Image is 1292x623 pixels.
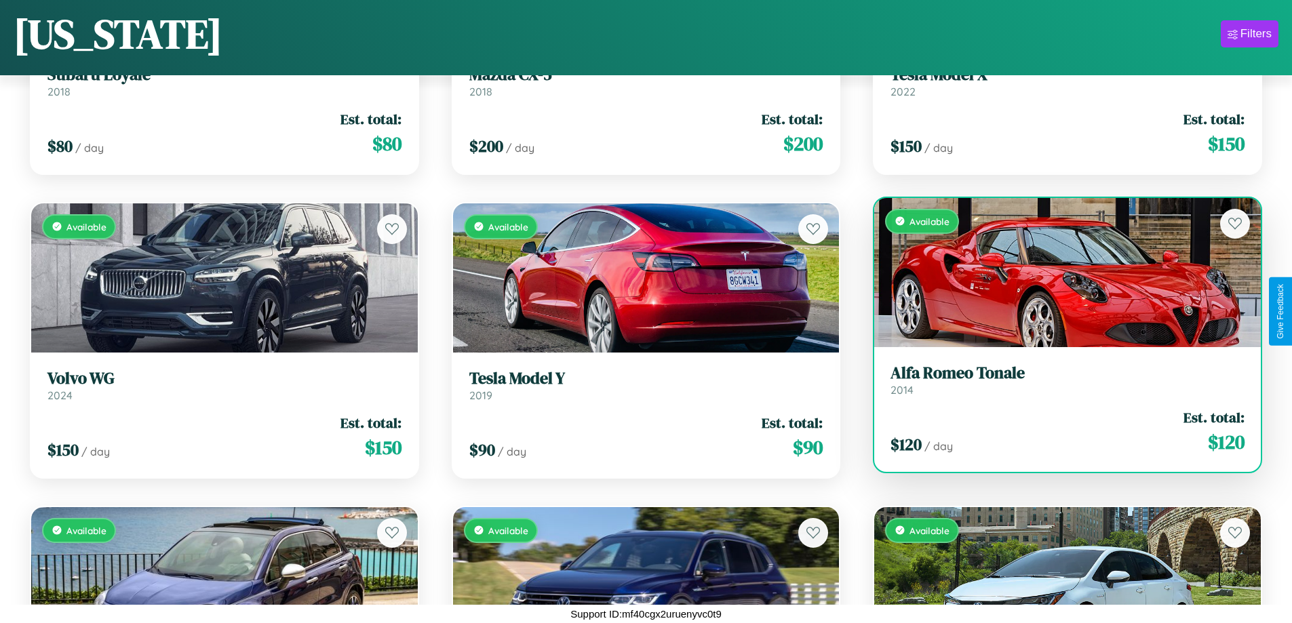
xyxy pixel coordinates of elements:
[909,525,950,536] span: Available
[1276,284,1285,339] div: Give Feedback
[469,369,823,388] h3: Tesla Model Y
[890,65,1245,85] h3: Tesla Model X
[890,363,1245,397] a: Alfa Romeo Tonale2014
[762,109,823,129] span: Est. total:
[488,525,528,536] span: Available
[783,130,823,157] span: $ 200
[890,135,922,157] span: $ 150
[469,135,503,157] span: $ 200
[47,135,73,157] span: $ 80
[1183,109,1245,129] span: Est. total:
[47,439,79,461] span: $ 150
[570,605,722,623] p: Support ID: mf40cgx2uruenyvc0t9
[1221,20,1278,47] button: Filters
[890,383,914,397] span: 2014
[924,141,953,155] span: / day
[469,388,492,402] span: 2019
[890,433,922,456] span: $ 120
[1208,130,1245,157] span: $ 150
[66,221,106,233] span: Available
[1183,407,1245,427] span: Est. total:
[488,221,528,233] span: Available
[469,369,823,402] a: Tesla Model Y2019
[506,141,534,155] span: / day
[340,109,402,129] span: Est. total:
[47,369,402,402] a: Volvo WG2024
[81,445,110,458] span: / day
[793,434,823,461] span: $ 90
[762,413,823,433] span: Est. total:
[469,85,492,98] span: 2018
[890,363,1245,383] h3: Alfa Romeo Tonale
[47,388,73,402] span: 2024
[1240,27,1272,41] div: Filters
[469,65,823,85] h3: Mazda CX-5
[469,439,495,461] span: $ 90
[365,434,402,461] span: $ 150
[469,65,823,98] a: Mazda CX-52018
[47,65,402,85] h3: Subaru Loyale
[47,65,402,98] a: Subaru Loyale2018
[498,445,526,458] span: / day
[890,65,1245,98] a: Tesla Model X2022
[1208,428,1245,456] span: $ 120
[909,216,950,227] span: Available
[47,85,71,98] span: 2018
[890,85,916,98] span: 2022
[14,6,222,62] h1: [US_STATE]
[340,413,402,433] span: Est. total:
[372,130,402,157] span: $ 80
[75,141,104,155] span: / day
[924,439,953,453] span: / day
[66,525,106,536] span: Available
[47,369,402,388] h3: Volvo WG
